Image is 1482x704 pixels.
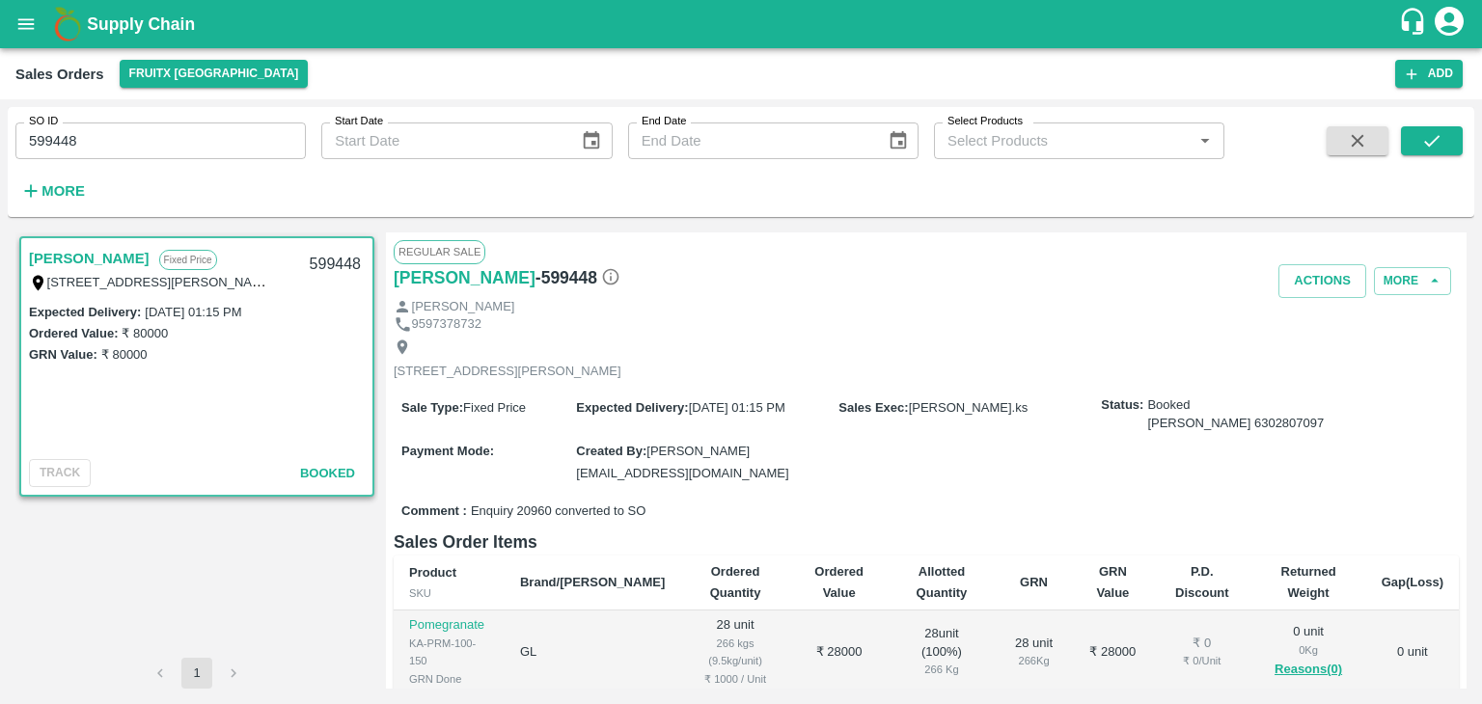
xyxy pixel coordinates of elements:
[1374,267,1451,295] button: More
[1193,128,1218,153] button: Open
[41,183,85,199] strong: More
[48,5,87,43] img: logo
[29,347,97,362] label: GRN Value:
[321,122,565,159] input: Start Date
[576,444,646,458] label: Created By :
[101,347,148,362] label: ₹ 80000
[120,60,309,88] button: Select DC
[87,11,1398,38] a: Supply Chain
[1175,564,1229,600] b: P.D. Discount
[505,610,680,694] td: GL
[520,575,665,589] b: Brand/[PERSON_NAME]
[29,326,118,340] label: Ordered Value:
[1010,635,1057,670] div: 28 unit
[401,400,463,415] label: Sale Type :
[814,564,864,600] b: Ordered Value
[917,564,968,600] b: Allotted Quantity
[409,635,489,670] div: KA-PRM-100-150
[1267,659,1351,681] button: Reasons(0)
[409,584,489,602] div: SKU
[29,305,141,319] label: Expected Delivery :
[409,565,456,580] b: Product
[1278,264,1366,298] button: Actions
[642,114,686,129] label: End Date
[573,122,610,159] button: Choose date
[471,502,645,521] span: Enquiry 20960 converted to SO
[1398,7,1432,41] div: customer-support
[181,658,212,689] button: page 1
[1101,396,1143,415] label: Status:
[1395,60,1463,88] button: Add
[1096,564,1129,600] b: GRN Value
[940,128,1187,153] input: Select Products
[335,114,383,129] label: Start Date
[300,466,355,480] span: Booked
[47,274,275,289] label: [STREET_ADDRESS][PERSON_NAME]
[1366,610,1459,694] td: 0 unit
[947,114,1023,129] label: Select Products
[790,610,889,694] td: ₹ 28000
[15,122,306,159] input: Enter SO ID
[15,62,104,87] div: Sales Orders
[409,616,489,635] p: Pomegranate
[1168,652,1235,669] div: ₹ 0 / Unit
[710,564,761,600] b: Ordered Quantity
[142,658,252,689] nav: pagination navigation
[87,14,195,34] b: Supply Chain
[1281,564,1336,600] b: Returned Weight
[576,400,688,415] label: Expected Delivery :
[1147,415,1324,433] div: [PERSON_NAME] 6302807097
[1267,641,1351,659] div: 0 Kg
[680,610,790,694] td: 28 unit
[394,528,1459,555] h6: Sales Order Items
[1382,575,1443,589] b: Gap(Loss)
[696,635,775,670] div: 266 kgs (9.5kg/unit)
[463,400,526,415] span: Fixed Price
[145,305,241,319] label: [DATE] 01:15 PM
[689,400,785,415] span: [DATE] 01:15 PM
[159,250,217,270] p: Fixed Price
[29,114,58,129] label: SO ID
[1432,4,1467,44] div: account of current user
[1020,575,1048,589] b: GRN
[401,502,467,521] label: Comment :
[838,400,908,415] label: Sales Exec :
[903,625,979,679] div: 28 unit ( 100 %)
[394,363,621,381] p: [STREET_ADDRESS][PERSON_NAME]
[880,122,917,159] button: Choose date
[4,2,48,46] button: open drawer
[903,661,979,678] div: 266 Kg
[696,670,775,688] div: ₹ 1000 / Unit
[298,242,372,287] div: 599448
[1267,623,1351,681] div: 0 unit
[909,400,1029,415] span: [PERSON_NAME].ks
[394,264,535,291] a: [PERSON_NAME]
[409,670,489,688] div: GRN Done
[412,298,515,316] p: [PERSON_NAME]
[401,444,494,458] label: Payment Mode :
[412,315,481,334] p: 9597378732
[535,264,620,291] h6: - 599448
[1168,635,1235,653] div: ₹ 0
[1073,610,1153,694] td: ₹ 28000
[29,246,150,271] a: [PERSON_NAME]
[122,326,168,340] label: ₹ 80000
[15,175,90,207] button: More
[576,444,788,479] span: [PERSON_NAME][EMAIL_ADDRESS][DOMAIN_NAME]
[628,122,872,159] input: End Date
[1010,652,1057,669] div: 266 Kg
[394,240,485,263] span: Regular Sale
[1147,396,1324,432] span: Booked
